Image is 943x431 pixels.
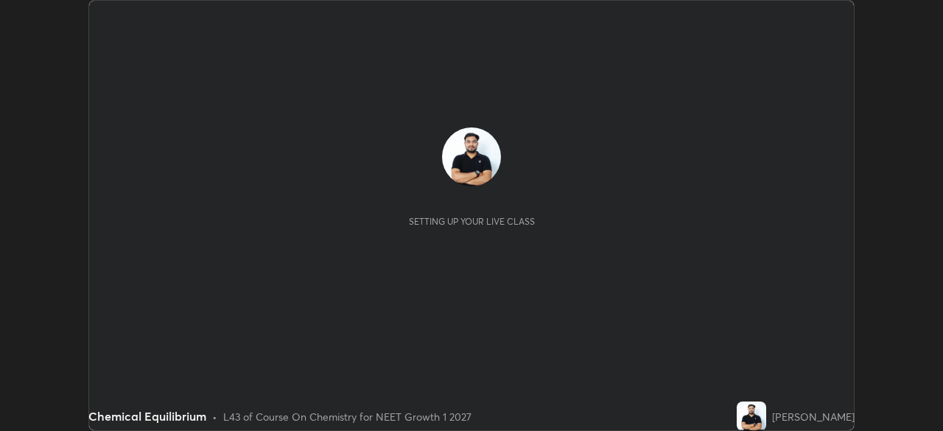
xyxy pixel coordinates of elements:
div: Chemical Equilibrium [88,407,206,425]
img: 6ceccd1d69684b2a9b2e6d3e9d241e6d.jpg [737,402,766,431]
img: 6ceccd1d69684b2a9b2e6d3e9d241e6d.jpg [442,127,501,186]
div: • [212,409,217,424]
div: [PERSON_NAME] [772,409,855,424]
div: L43 of Course On Chemistry for NEET Growth 1 2027 [223,409,471,424]
div: Setting up your live class [409,216,535,227]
